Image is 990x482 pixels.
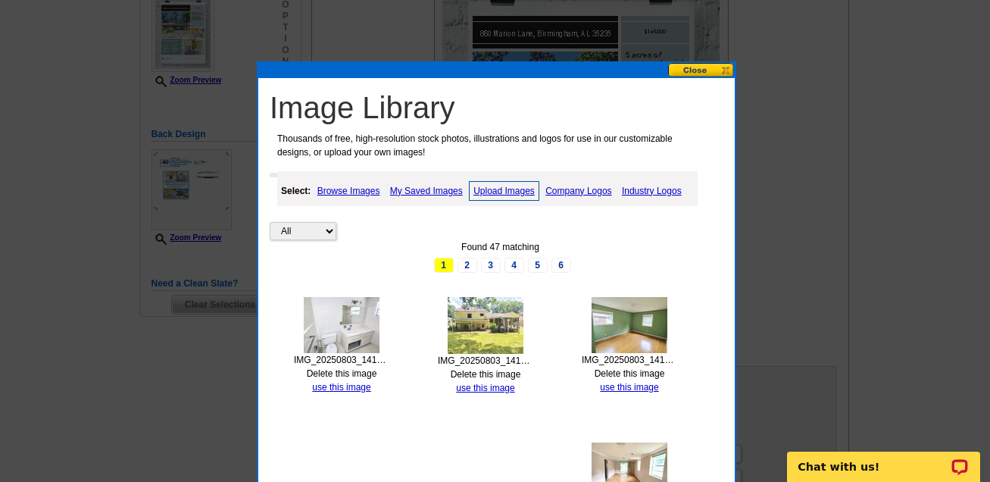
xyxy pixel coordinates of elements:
a: Delete this image [307,368,377,379]
a: Browse Images [314,182,384,200]
p: Thousands of free, high-resolution stock photos, illustrations and logos for use in our customiza... [270,132,703,159]
div: IMG_20250803_141303957_HDR_AE.jpg [582,353,677,367]
a: My Saved Images [386,182,467,200]
div: Found 47 matching [270,240,731,254]
img: thumb-689f91306530c.jpg [592,297,667,353]
a: 2 [458,258,477,273]
div: IMG_20250803_141558487_HDR_AE.jpg [438,354,533,368]
iframe: LiveChat chat widget [777,434,990,482]
h1: Image Library [270,89,731,126]
a: 6 [551,258,571,273]
a: Upload Images [469,181,539,201]
img: thumb-689f915153012.jpg [448,297,523,354]
a: Industry Logos [618,182,686,200]
a: use this image [600,382,658,393]
a: use this image [456,383,514,393]
img: thumb-689f916a25b9b.jpg [304,297,379,353]
a: use this image [312,382,370,393]
a: 5 [528,258,548,273]
span: 1 [434,258,454,273]
a: Delete this image [451,369,521,380]
strong: Select: [281,186,311,196]
a: 4 [504,258,524,273]
div: IMG_20250803_141409058_HDR_AE.jpg [294,353,389,367]
a: 3 [481,258,501,273]
a: Company Logos [542,182,615,200]
a: Delete this image [595,368,665,379]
